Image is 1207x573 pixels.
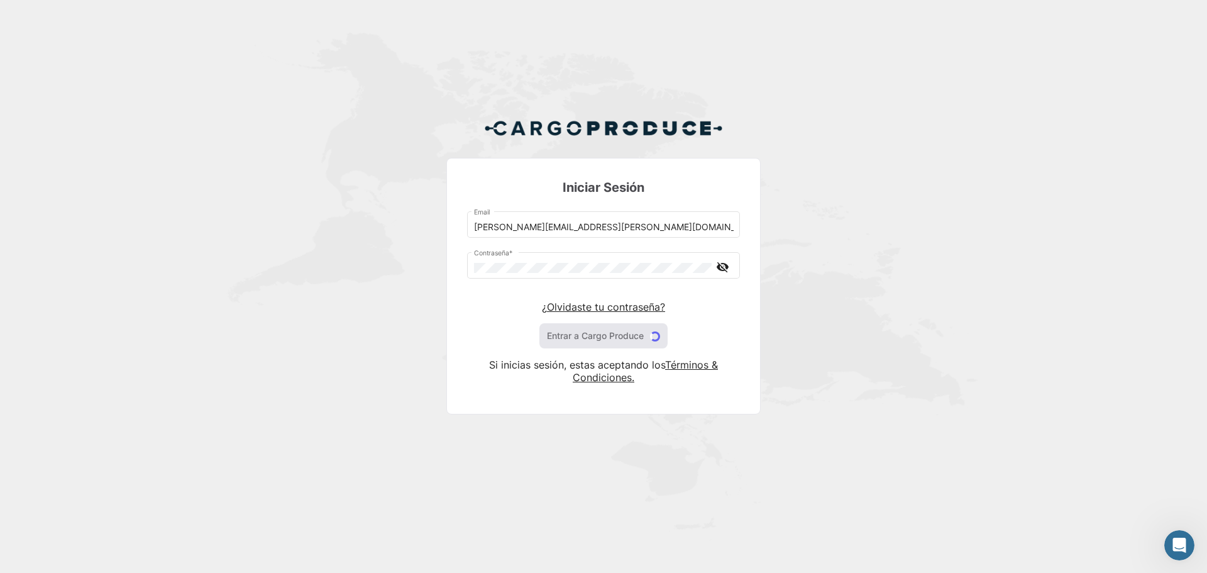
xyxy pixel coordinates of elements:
[474,222,734,233] input: Email
[573,359,718,384] a: Términos & Condiciones.
[489,359,665,371] span: Si inicias sesión, estas aceptando los
[467,179,740,196] h3: Iniciar Sesión
[1164,530,1194,560] iframe: Intercom live chat
[542,301,665,313] a: ¿Olvidaste tu contraseña?
[484,113,723,143] img: Cargo Produce Logo
[715,259,730,275] mat-icon: visibility_off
